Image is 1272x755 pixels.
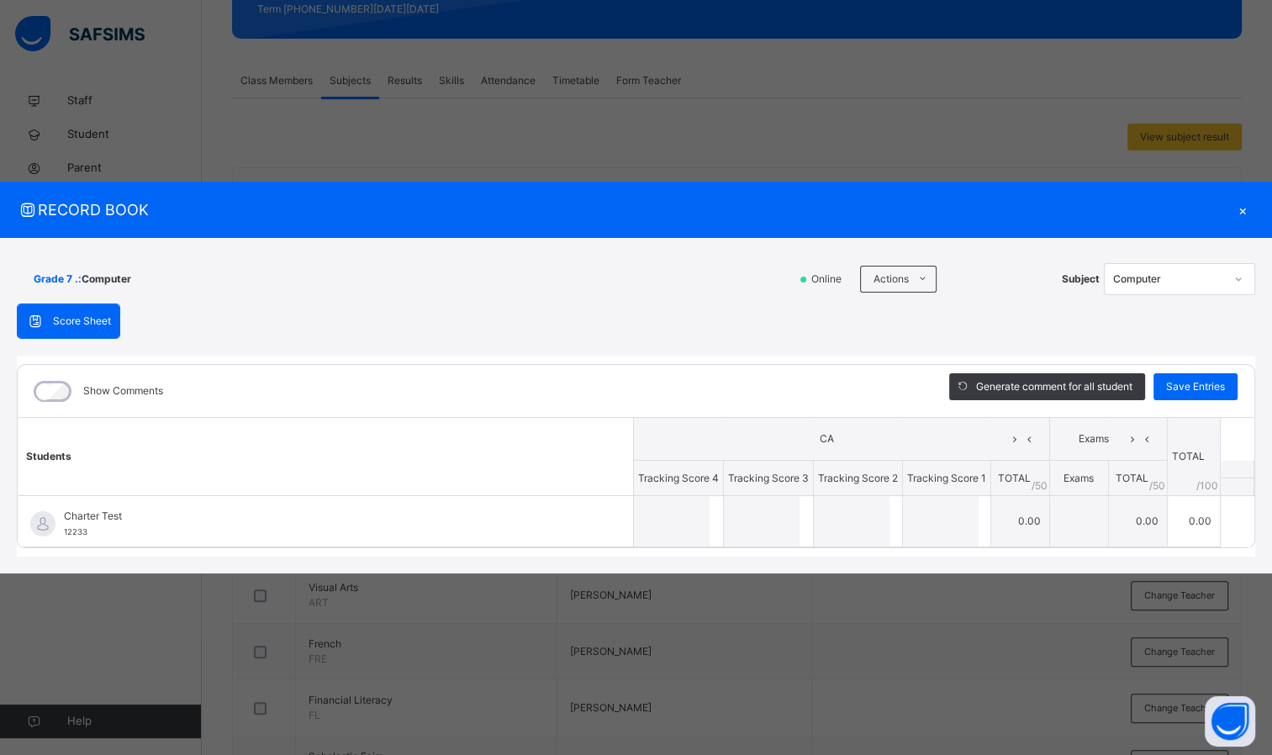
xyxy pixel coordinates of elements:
[30,511,55,536] img: default.svg
[34,272,82,287] span: Grade 7 . :
[907,472,986,484] span: Tracking Score 1
[64,527,87,536] span: 12233
[17,198,1230,221] span: RECORD BOOK
[82,272,131,287] span: Computer
[64,509,595,524] span: Charter Test
[1166,379,1225,394] span: Save Entries
[1113,272,1224,287] div: Computer
[1205,696,1255,747] button: Open asap
[810,272,852,287] span: Online
[638,472,719,484] span: Tracking Score 4
[1230,198,1255,221] div: ×
[26,450,71,462] span: Students
[53,314,111,329] span: Score Sheet
[998,472,1031,484] span: TOTAL
[1167,418,1220,496] th: TOTAL
[1063,431,1126,446] span: Exams
[976,379,1132,394] span: Generate comment for all student
[1064,472,1094,484] span: Exams
[83,383,163,399] label: Show Comments
[1108,495,1167,546] td: 0.00
[1149,478,1165,494] span: / 50
[728,472,809,484] span: Tracking Score 3
[990,495,1049,546] td: 0.00
[1032,478,1048,494] span: / 50
[1062,272,1100,287] span: Subject
[1167,495,1220,546] td: 0.00
[647,431,1008,446] span: CA
[874,272,909,287] span: Actions
[1196,478,1218,494] span: /100
[1116,472,1148,484] span: TOTAL
[818,472,898,484] span: Tracking Score 2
